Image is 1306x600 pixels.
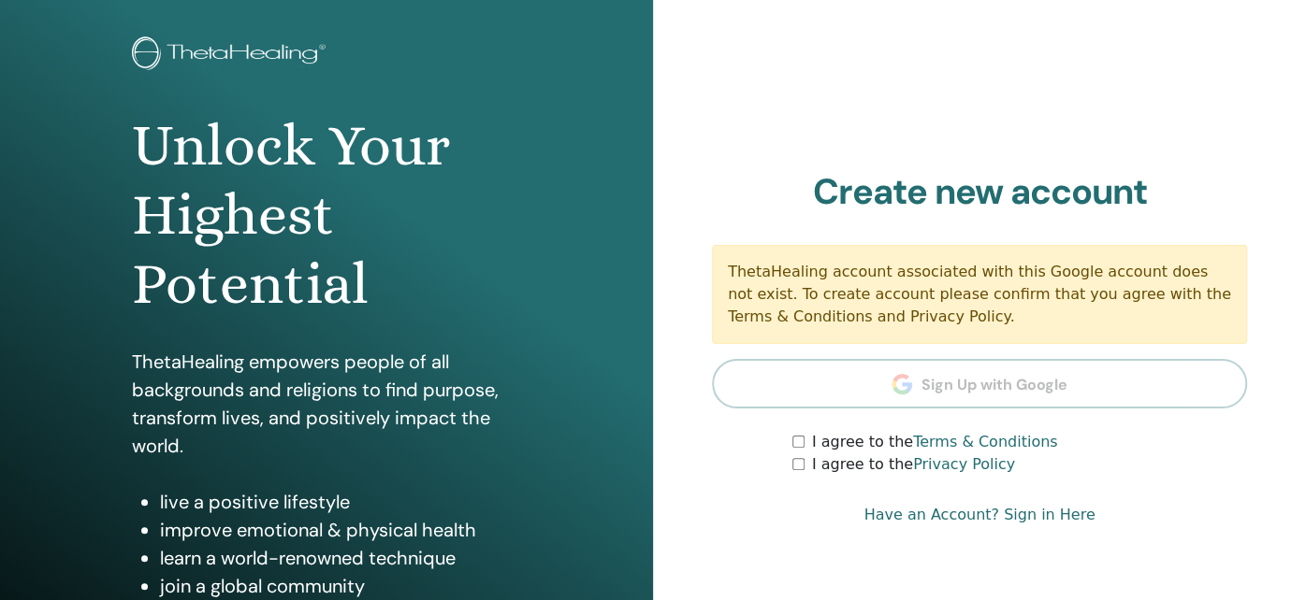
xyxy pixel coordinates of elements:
label: I agree to the [812,431,1058,453]
h1: Unlock Your Highest Potential [132,111,520,320]
div: ThetaHealing account associated with this Google account does not exist. To create account please... [712,245,1247,344]
li: learn a world-renowned technique [160,544,520,572]
a: Privacy Policy [913,455,1015,473]
li: live a positive lifestyle [160,488,520,516]
h2: Create new account [712,171,1247,214]
a: Terms & Conditions [913,433,1057,450]
label: I agree to the [812,453,1015,476]
p: ThetaHealing empowers people of all backgrounds and religions to find purpose, transform lives, a... [132,348,520,460]
li: improve emotional & physical health [160,516,520,544]
li: join a global community [160,572,520,600]
a: Have an Account? Sign in Here [863,504,1095,526]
